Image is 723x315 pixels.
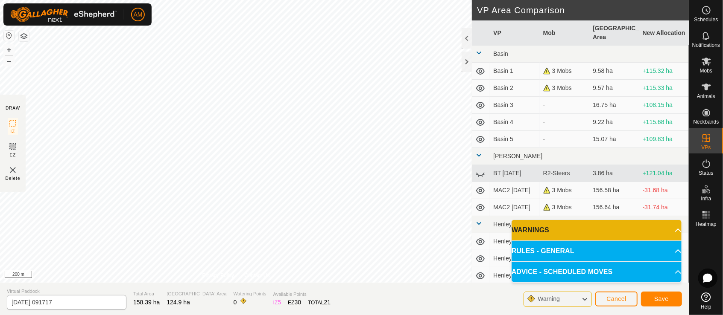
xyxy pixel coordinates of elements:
button: Cancel [595,292,638,306]
a: Contact Us [244,272,269,279]
p-accordion-header: RULES - GENERAL [512,241,682,261]
td: Henleys 2 [490,250,539,267]
div: IZ [273,298,281,307]
span: 158.39 ha [133,299,160,306]
td: 9.22 ha [589,114,639,131]
td: 156.64 ha [589,199,639,216]
span: RULES - GENERAL [512,246,574,256]
span: EZ [10,152,16,158]
div: R2-Steers [543,169,586,178]
a: Privacy Policy [202,272,234,279]
a: Help [689,289,723,313]
img: VP [8,165,18,175]
td: Basin 2 [490,80,539,97]
img: Gallagher Logo [10,7,117,22]
span: 5 [278,299,281,306]
span: Cancel [606,295,626,302]
h2: VP Area Comparison [477,5,689,15]
div: EZ [288,298,301,307]
td: Henleys 1 [490,233,539,250]
button: Reset Map [4,31,14,41]
td: Basin 1 [490,63,539,80]
span: [PERSON_NAME] [493,153,542,159]
p-accordion-header: ADVICE - SCHEDULED MOVES [512,262,682,282]
span: Henleys [493,221,515,228]
td: MAC2 [DATE] [490,182,539,199]
span: Infra [701,196,711,201]
span: IZ [11,128,15,135]
div: - [543,118,586,127]
td: +115.68 ha [639,114,689,131]
div: - [543,101,586,110]
span: Available Points [273,291,331,298]
div: TOTAL [308,298,331,307]
span: VPs [701,145,711,150]
span: Total Area [133,290,160,298]
th: VP [490,20,539,46]
td: 15.07 ha [589,131,639,148]
div: DRAW [6,105,20,111]
td: 156.58 ha [589,182,639,199]
td: -31.74 ha [639,199,689,216]
span: 21 [324,299,331,306]
span: 0 [233,299,237,306]
span: Warning [538,295,560,302]
span: AM [134,10,143,19]
td: 16.75 ha [589,97,639,114]
span: Basin [493,50,508,57]
button: Save [641,292,682,306]
button: Map Layers [19,31,29,41]
td: Basin 3 [490,97,539,114]
p-accordion-header: WARNINGS [512,220,682,240]
th: [GEOGRAPHIC_DATA] Area [589,20,639,46]
div: 3 Mobs [543,84,586,92]
td: BT [DATE] [490,165,539,182]
td: +121.04 ha [639,165,689,182]
span: [GEOGRAPHIC_DATA] Area [167,290,226,298]
div: - [543,135,586,144]
td: +108.15 ha [639,97,689,114]
span: WARNINGS [512,225,549,235]
td: 3.86 ha [589,165,639,182]
span: ADVICE - SCHEDULED MOVES [512,267,612,277]
span: Animals [697,94,715,99]
span: Notifications [692,43,720,48]
span: 124.9 ha [167,299,190,306]
th: Mob [540,20,589,46]
td: +109.83 ha [639,131,689,148]
div: 3 Mobs [543,66,586,75]
td: Henleys 3 [490,267,539,284]
span: Status [699,171,713,176]
span: Save [654,295,669,302]
td: -31.68 ha [639,182,689,199]
td: Basin 5 [490,131,539,148]
td: MAC2 [DATE] [490,199,539,216]
div: 3 Mobs [543,203,586,212]
button: + [4,45,14,55]
span: 30 [295,299,301,306]
span: Watering Points [233,290,266,298]
button: – [4,56,14,66]
span: Schedules [694,17,718,22]
span: Virtual Paddock [7,288,126,295]
td: +115.32 ha [639,63,689,80]
span: Heatmap [696,222,717,227]
span: Help [701,304,711,309]
td: Basin 4 [490,114,539,131]
div: 3 Mobs [543,186,586,195]
span: Mobs [700,68,712,73]
th: New Allocation [639,20,689,46]
td: 9.58 ha [589,63,639,80]
td: 9.57 ha [589,80,639,97]
span: Delete [6,175,20,182]
span: Neckbands [693,119,719,124]
td: +115.33 ha [639,80,689,97]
